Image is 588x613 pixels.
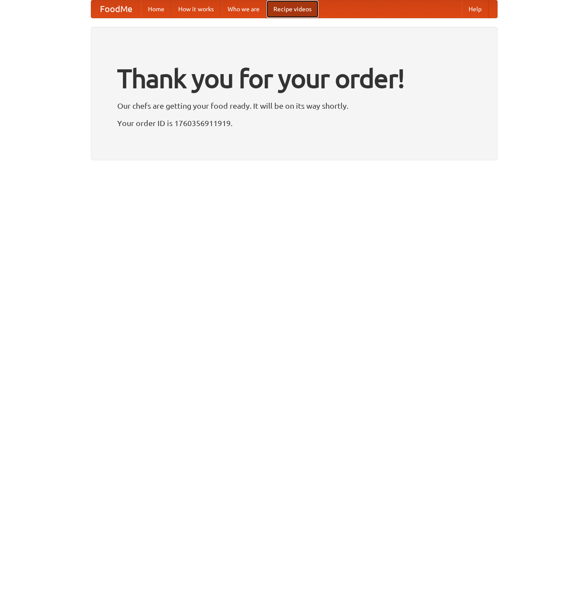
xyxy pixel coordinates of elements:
[117,99,471,112] p: Our chefs are getting your food ready. It will be on its way shortly.
[267,0,318,18] a: Recipe videos
[141,0,171,18] a: Home
[117,58,471,99] h1: Thank you for your order!
[117,117,471,130] p: Your order ID is 1760356911919.
[91,0,141,18] a: FoodMe
[221,0,267,18] a: Who we are
[171,0,221,18] a: How it works
[462,0,488,18] a: Help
